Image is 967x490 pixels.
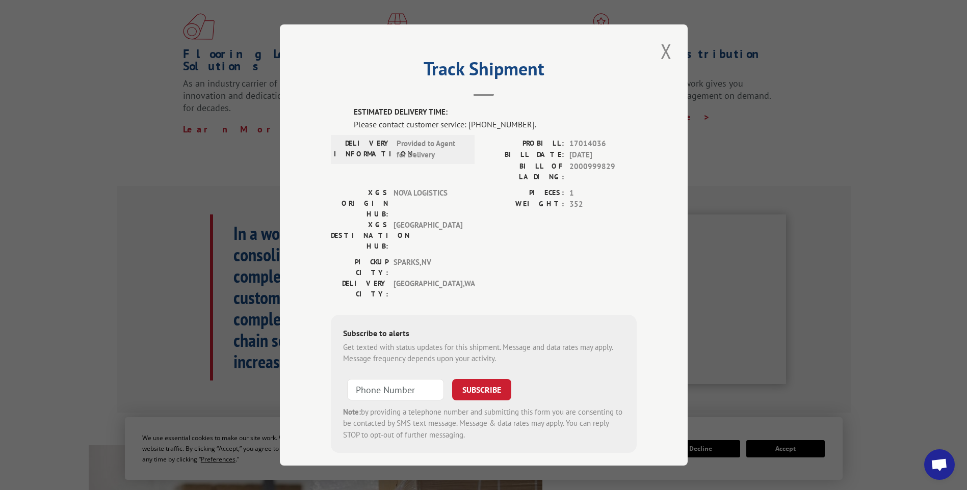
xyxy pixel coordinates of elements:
div: Please contact customer service: [PHONE_NUMBER]. [354,118,637,130]
label: XGS DESTINATION HUB: [331,220,388,252]
button: Close modal [658,37,675,65]
label: PIECES: [484,187,564,199]
label: ESTIMATED DELIVERY TIME: [354,106,637,118]
div: Subscribe to alerts [343,327,624,342]
div: by providing a telephone number and submitting this form you are consenting to be contacted by SM... [343,406,624,441]
label: WEIGHT: [484,199,564,210]
span: SPARKS , NV [394,257,462,278]
strong: Note: [343,407,361,417]
button: SUBSCRIBE [452,379,511,400]
span: 352 [569,199,637,210]
div: Get texted with status updates for this shipment. Message and data rates may apply. Message frequ... [343,342,624,365]
a: Open chat [924,449,955,480]
span: 2000999829 [569,161,637,182]
label: BILL OF LADING: [484,161,564,182]
span: [GEOGRAPHIC_DATA] [394,220,462,252]
span: NOVA LOGISTICS [394,187,462,220]
span: [DATE] [569,149,637,161]
span: [GEOGRAPHIC_DATA] , WA [394,278,462,300]
h2: Track Shipment [331,62,637,81]
label: DELIVERY CITY: [331,278,388,300]
label: XGS ORIGIN HUB: [331,187,388,220]
label: PICKUP CITY: [331,257,388,278]
label: PROBILL: [484,138,564,150]
span: 1 [569,187,637,199]
input: Phone Number [347,379,444,400]
label: DELIVERY INFORMATION: [334,138,391,161]
label: BILL DATE: [484,149,564,161]
span: 17014036 [569,138,637,150]
span: Provided to Agent for Delivery [397,138,465,161]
